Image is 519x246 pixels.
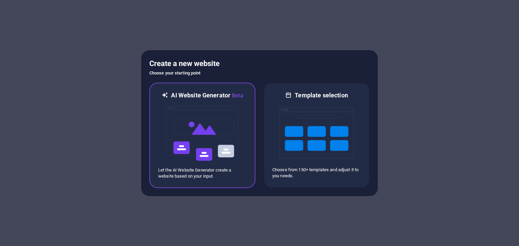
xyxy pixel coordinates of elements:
h6: AI Website Generator [171,91,243,100]
h6: Template selection [295,91,348,99]
h5: Create a new website [149,58,370,69]
p: Choose from 150+ templates and adjust it to you needs. [272,167,361,179]
p: Let the AI Website Generator create a website based on your input. [158,167,247,179]
h6: Choose your starting point [149,69,370,77]
div: Template selectionChoose from 150+ templates and adjust it to you needs. [264,83,370,188]
img: ai [165,100,240,167]
span: Beta [230,92,243,99]
div: AI Website GeneratorBetaaiLet the AI Website Generator create a website based on your input. [149,83,255,188]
